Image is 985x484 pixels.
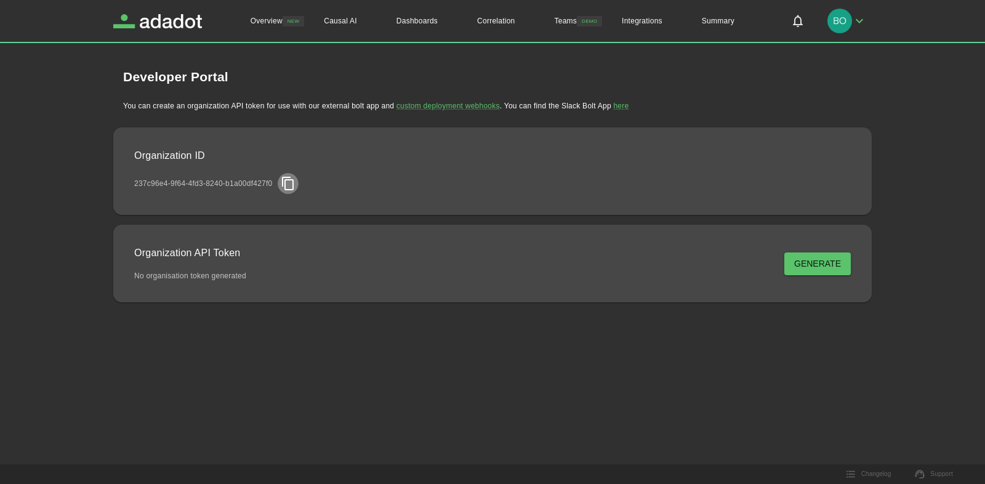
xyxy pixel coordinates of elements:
a: Adadot Homepage [113,14,202,28]
a: here [613,102,629,110]
img: bob42 [827,9,852,33]
p: No organisation token generated [134,270,246,281]
button: Changelog [839,465,898,483]
p: You can create an organization API token for use with our external bolt app and . You can find th... [123,102,872,110]
a: custom deployment webhooks [396,102,500,110]
h2: Developer Portal [123,70,872,84]
button: Generate [784,252,851,275]
p: Organization API Token [134,246,246,260]
button: copy organization id [278,173,299,194]
button: bob42 [822,5,872,37]
p: Organization ID [134,148,299,163]
button: Notifications [783,6,813,36]
a: Support [908,465,960,483]
p: 237c96e4-9f64-4fd3-8240-b1a00df427f0 [134,178,273,189]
